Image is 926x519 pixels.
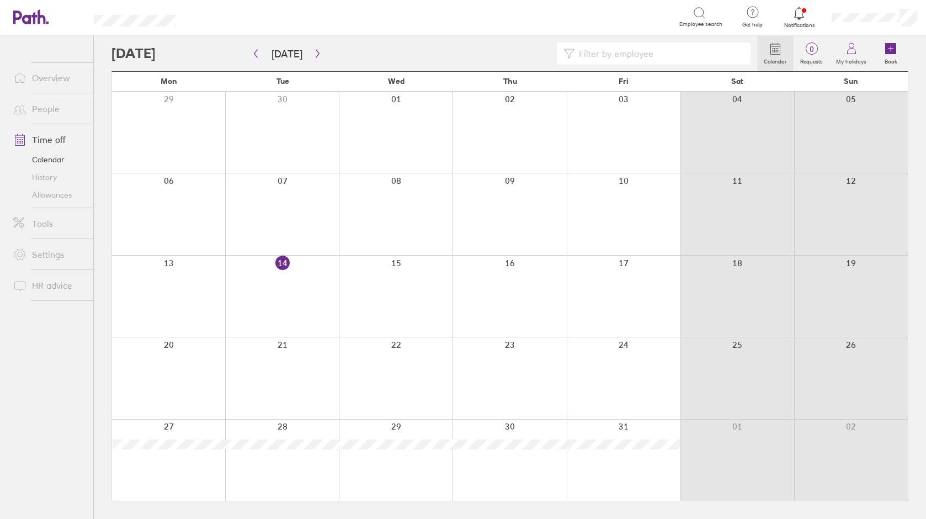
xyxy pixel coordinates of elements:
a: History [4,168,93,186]
span: Thu [503,77,517,86]
a: HR advice [4,274,93,296]
label: Calendar [757,55,794,65]
label: Book [878,55,904,65]
a: Calendar [757,36,794,71]
a: 0Requests [794,36,829,71]
span: Tue [276,77,289,86]
a: Calendar [4,151,93,168]
label: Requests [794,55,829,65]
a: Notifications [781,6,817,29]
span: Sun [844,77,858,86]
label: My holidays [829,55,873,65]
button: [DATE] [263,45,311,63]
span: 0 [794,45,829,54]
a: Book [873,36,908,71]
a: Time off [4,129,93,151]
div: Search [206,12,234,22]
span: Mon [161,77,177,86]
a: Tools [4,213,93,235]
span: Sat [731,77,743,86]
span: Fri [619,77,629,86]
span: Get help [735,22,770,28]
a: People [4,98,93,120]
input: Filter by employee [574,43,744,64]
a: My holidays [829,36,873,71]
span: Employee search [679,21,722,28]
a: Allowances [4,186,93,204]
a: Settings [4,243,93,266]
a: Overview [4,67,93,89]
span: Notifications [781,22,817,29]
span: Wed [388,77,405,86]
